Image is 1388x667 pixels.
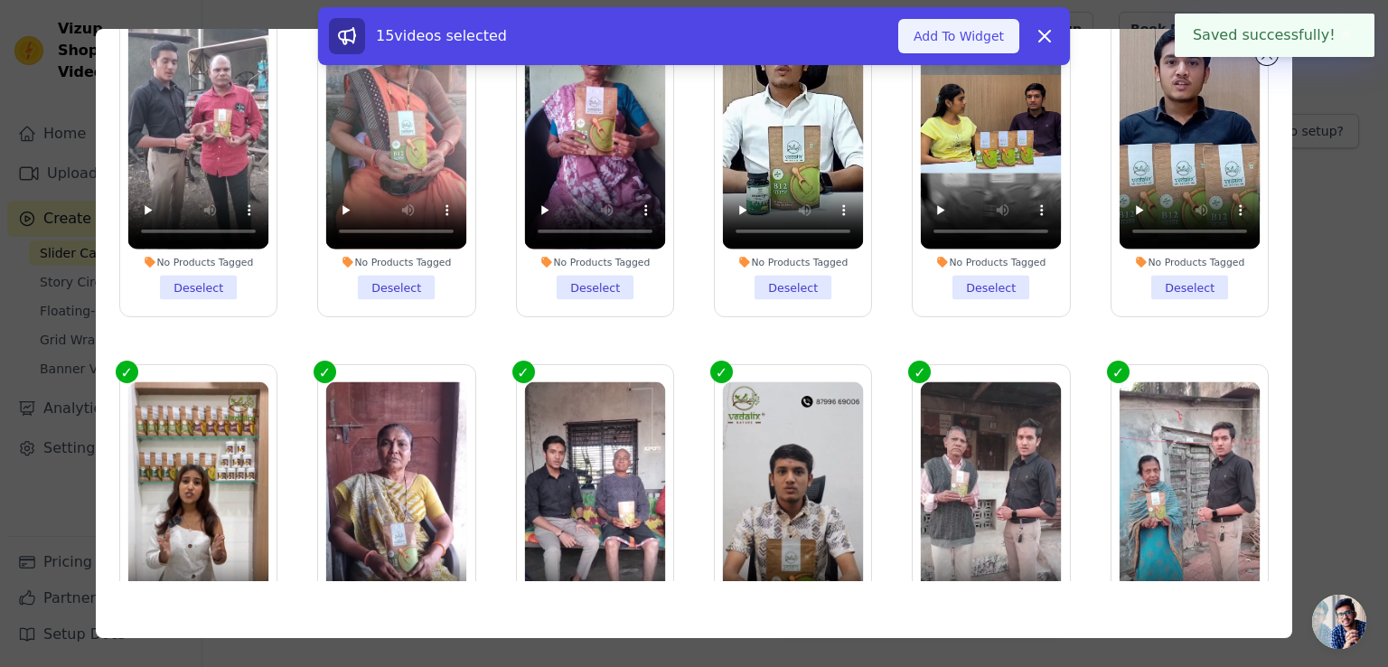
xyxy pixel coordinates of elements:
[723,256,864,268] div: No Products Tagged
[524,256,665,268] div: No Products Tagged
[921,256,1062,268] div: No Products Tagged
[1175,14,1374,57] div: Saved successfully!
[1336,24,1356,46] button: Close
[898,19,1019,53] button: Add To Widget
[1312,595,1366,649] div: Open chat
[1120,256,1261,268] div: No Products Tagged
[127,256,268,268] div: No Products Tagged
[376,27,507,44] span: 15 videos selected
[326,256,467,268] div: No Products Tagged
